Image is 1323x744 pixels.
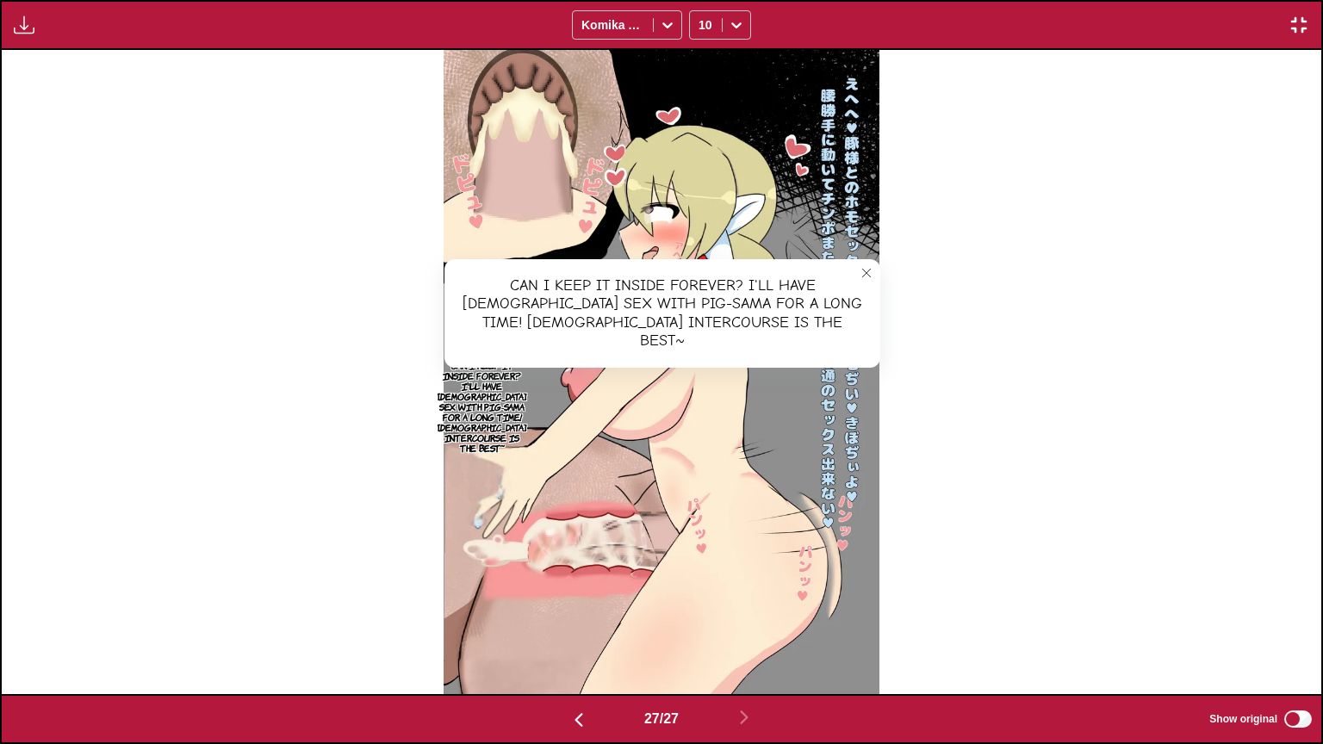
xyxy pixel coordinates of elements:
[444,50,879,694] img: Manga Panel
[568,710,589,730] img: Previous page
[853,259,880,287] button: close-tooltip
[1284,710,1312,728] input: Show original
[1209,713,1277,725] span: Show original
[14,15,34,35] img: Download translated images
[644,711,679,727] span: 27 / 27
[734,707,755,728] img: Next page
[434,356,530,456] p: Can I keep it inside forever? I'll have [DEMOGRAPHIC_DATA] sex with Pig-sama for a long time! [DE...
[444,259,880,368] div: Can I keep it inside forever? I'll have [DEMOGRAPHIC_DATA] sex with Pig-sama for a long time! [DE...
